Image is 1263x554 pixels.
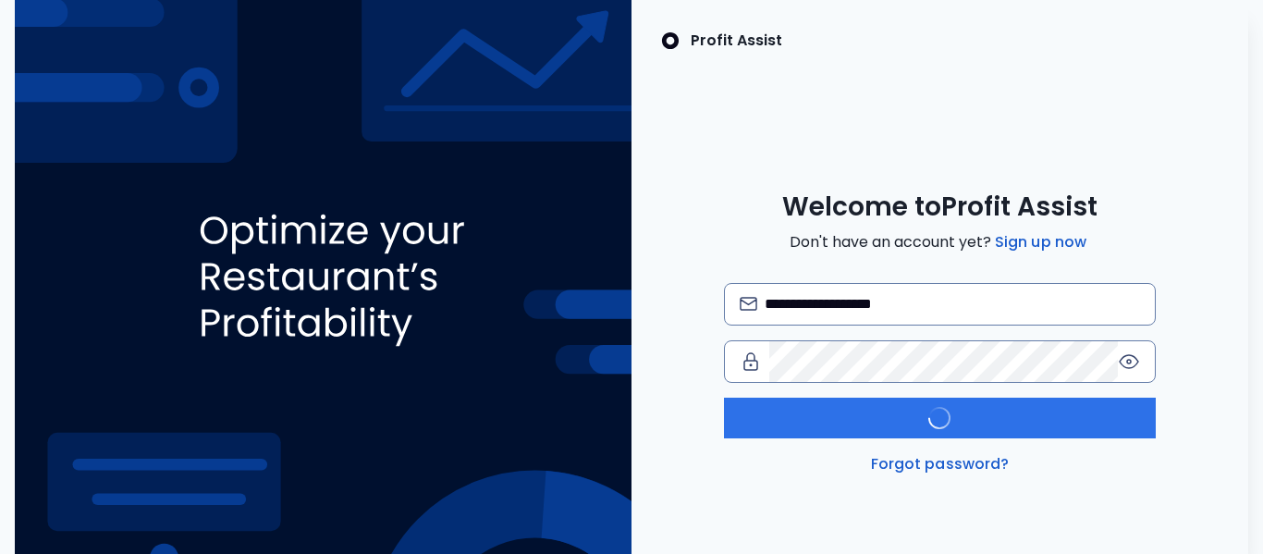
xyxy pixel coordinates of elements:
span: Welcome to Profit Assist [782,191,1097,224]
img: email [740,297,757,311]
img: SpotOn Logo [661,30,680,52]
a: Forgot password? [867,453,1013,475]
p: Profit Assist [691,30,782,52]
a: Sign up now [991,231,1090,253]
span: Don't have an account yet? [790,231,1090,253]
